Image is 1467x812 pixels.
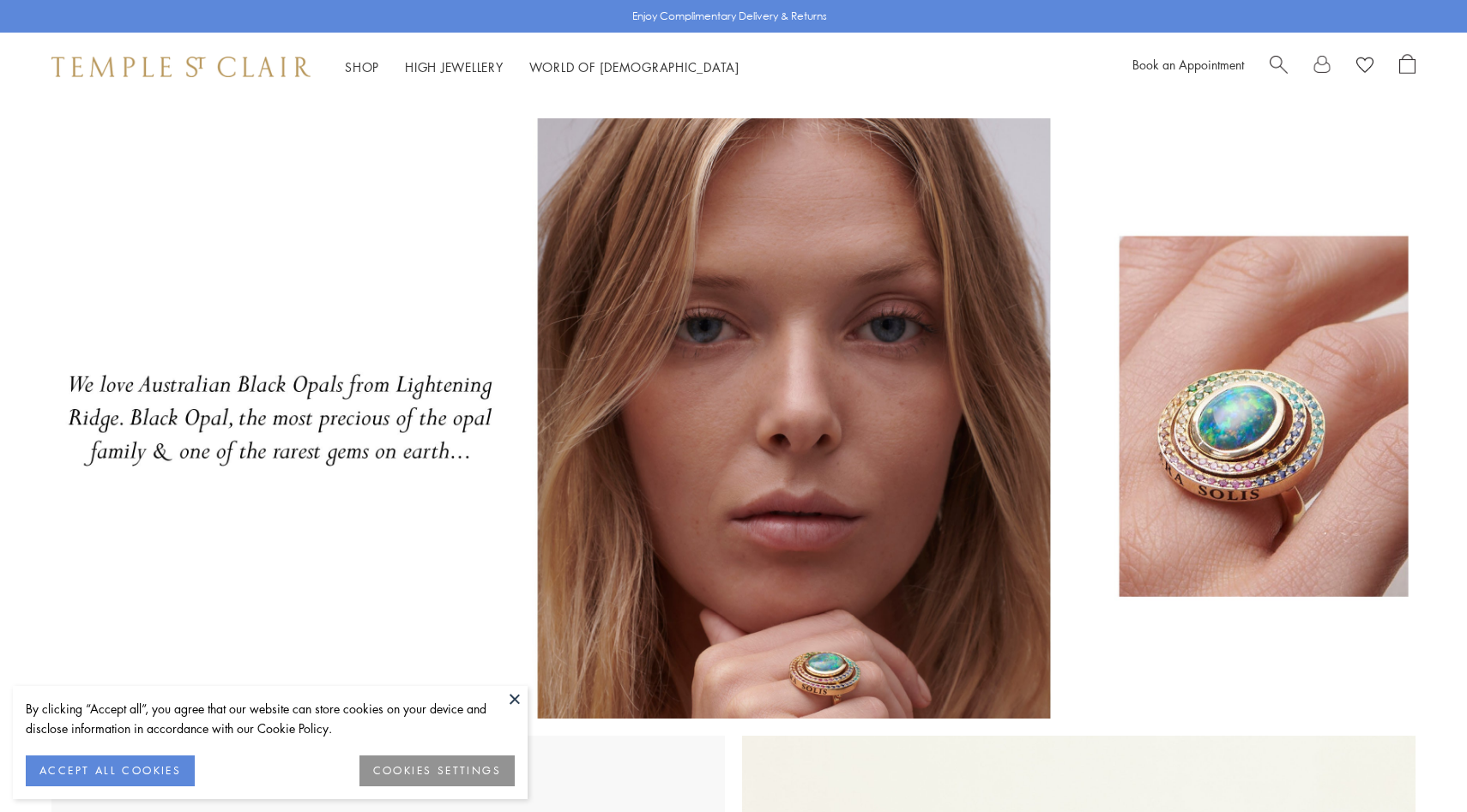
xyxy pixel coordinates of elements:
a: View Wishlist [1356,54,1373,80]
button: ACCEPT ALL COOKIES [26,755,195,786]
a: ShopShop [345,58,379,75]
a: World of [DEMOGRAPHIC_DATA]World of [DEMOGRAPHIC_DATA] [529,58,740,75]
a: Open Shopping Bag [1399,54,1416,80]
img: Temple St. Clair [51,57,311,77]
a: High JewelleryHigh Jewellery [405,58,504,75]
iframe: Gorgias live chat messenger [1381,731,1450,795]
p: Enjoy Complimentary Delivery & Returns [632,8,827,25]
a: Book an Appointment [1132,56,1244,73]
div: By clicking “Accept all”, you agree that our website can store cookies on your device and disclos... [26,699,515,738]
a: Search [1270,54,1288,80]
nav: Main navigation [345,57,740,78]
button: COOKIES SETTINGS [359,755,515,786]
